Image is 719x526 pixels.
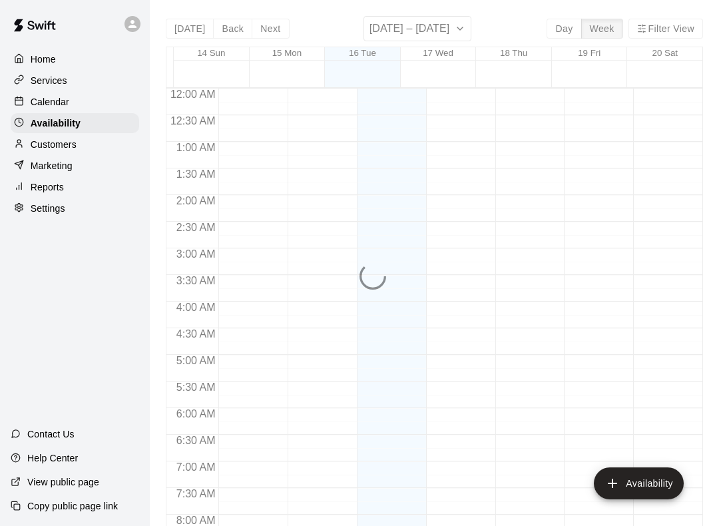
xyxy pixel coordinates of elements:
[11,49,139,69] a: Home
[652,48,678,58] button: 20 Sat
[173,248,219,260] span: 3:00 AM
[31,53,56,66] p: Home
[173,142,219,153] span: 1:00 AM
[173,408,219,419] span: 6:00 AM
[27,475,99,489] p: View public page
[173,461,219,473] span: 7:00 AM
[423,48,453,58] button: 17 Wed
[173,515,219,526] span: 8:00 AM
[578,48,600,58] button: 19 Fri
[500,48,527,58] button: 18 Thu
[272,48,302,58] button: 15 Mon
[31,74,67,87] p: Services
[11,156,139,176] a: Marketing
[31,95,69,109] p: Calendar
[11,92,139,112] a: Calendar
[349,48,376,58] button: 16 Tue
[11,113,139,133] a: Availability
[197,48,225,58] button: 14 Sun
[173,355,219,366] span: 5:00 AM
[167,89,219,100] span: 12:00 AM
[173,488,219,499] span: 7:30 AM
[11,177,139,197] a: Reports
[173,302,219,313] span: 4:00 AM
[173,435,219,446] span: 6:30 AM
[173,382,219,393] span: 5:30 AM
[27,451,78,465] p: Help Center
[31,138,77,151] p: Customers
[11,198,139,218] a: Settings
[173,222,219,233] span: 2:30 AM
[31,180,64,194] p: Reports
[11,134,139,154] a: Customers
[31,159,73,172] p: Marketing
[11,71,139,91] a: Services
[27,499,118,513] p: Copy public page link
[173,168,219,180] span: 1:30 AM
[173,275,219,286] span: 3:30 AM
[594,467,684,499] button: add
[31,117,81,130] p: Availability
[173,195,219,206] span: 2:00 AM
[173,328,219,340] span: 4:30 AM
[31,202,65,215] p: Settings
[27,427,75,441] p: Contact Us
[167,115,219,127] span: 12:30 AM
